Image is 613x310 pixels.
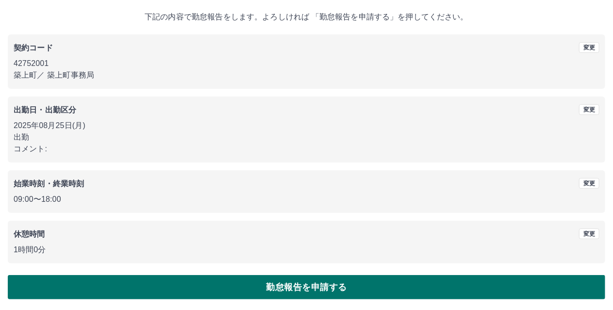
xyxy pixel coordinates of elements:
p: 下記の内容で勤怠報告をします。よろしければ 「勤怠報告を申請する」を押してください。 [8,11,605,23]
b: 契約コード [14,44,53,52]
button: 勤怠報告を申請する [8,275,605,299]
p: 42752001 [14,58,599,69]
p: 築上町 ／ 築上町事務局 [14,69,599,81]
b: 出勤日・出勤区分 [14,106,76,114]
button: 変更 [579,104,599,115]
p: 09:00 〜 18:00 [14,194,599,205]
p: 1時間0分 [14,244,599,256]
button: 変更 [579,178,599,189]
button: 変更 [579,42,599,53]
p: 出勤 [14,131,599,143]
p: 2025年08月25日(月) [14,120,599,131]
b: 休憩時間 [14,230,45,238]
button: 変更 [579,228,599,239]
p: コメント: [14,143,599,155]
b: 始業時刻・終業時刻 [14,179,84,188]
